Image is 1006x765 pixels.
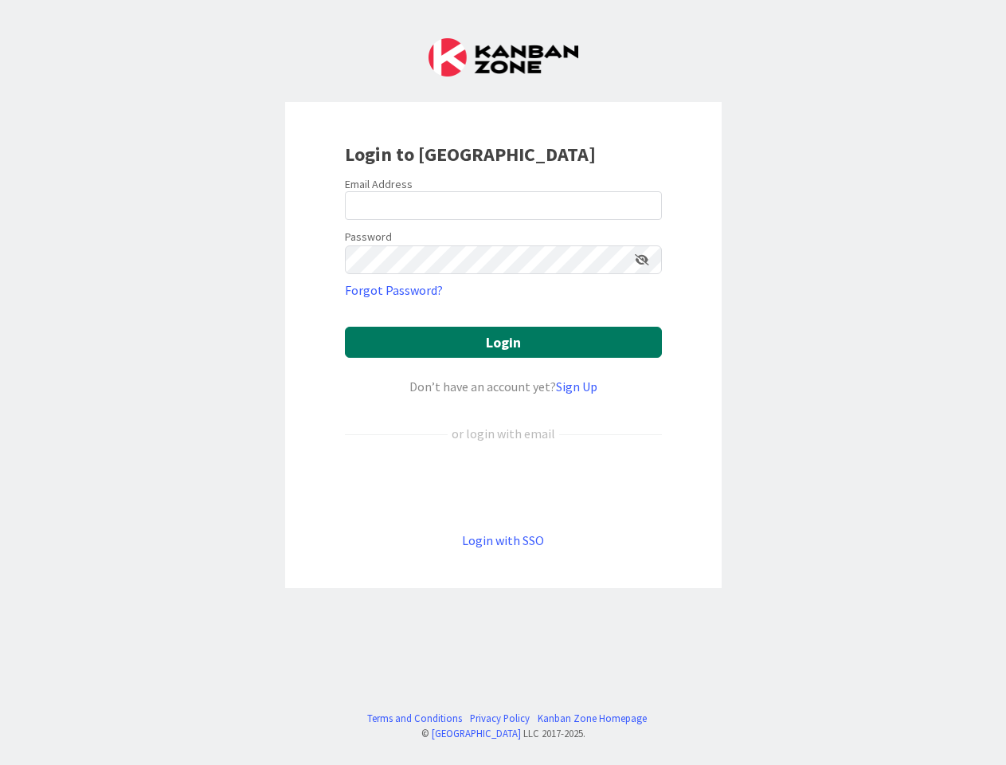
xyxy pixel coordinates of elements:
[462,532,544,548] a: Login with SSO
[345,327,662,358] button: Login
[359,726,647,741] div: © LLC 2017- 2025 .
[345,280,443,300] a: Forgot Password?
[429,38,578,76] img: Kanban Zone
[367,711,462,726] a: Terms and Conditions
[345,229,392,245] label: Password
[345,142,596,167] b: Login to [GEOGRAPHIC_DATA]
[448,424,559,443] div: or login with email
[337,469,670,504] iframe: Knop Inloggen met Google
[470,711,530,726] a: Privacy Policy
[556,379,597,394] a: Sign Up
[345,377,662,396] div: Don’t have an account yet?
[538,711,647,726] a: Kanban Zone Homepage
[345,177,413,191] label: Email Address
[432,727,521,739] a: [GEOGRAPHIC_DATA]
